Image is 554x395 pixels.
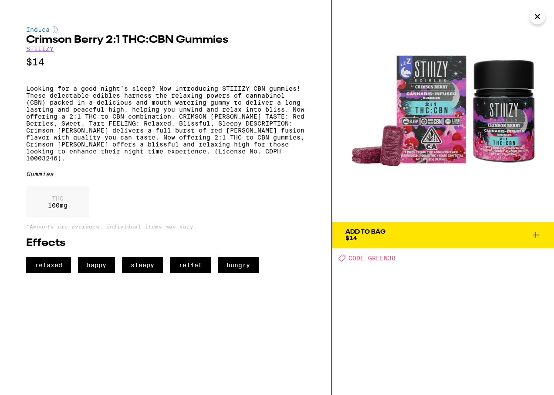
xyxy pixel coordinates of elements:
p: *Amounts are averages, individual items may vary. [26,224,305,229]
span: hungry [218,257,259,273]
div: Gummies [26,170,305,177]
p: $14 [26,57,305,68]
div: Indica [26,26,305,33]
span: relaxed [26,257,71,273]
p: Looking for a good night’s sleep? Now introducing STIIIZY CBN gummies! These delectable edibles h... [26,85,305,162]
img: indicaColor.svg [53,26,58,33]
button: Add To Bag$14 [332,222,554,248]
span: CODE GREEN30 [348,255,395,262]
h2: Crimson Berry 2:1 THC:CBN Gummies [26,35,305,45]
div: Add To Bag [345,229,385,235]
span: sleepy [122,257,163,273]
h2: Effects [26,238,305,249]
span: Hi. Need any help? [5,6,63,13]
p: THC [48,195,68,202]
a: STIIIZY [26,45,54,52]
span: $14 [345,235,357,242]
span: relief [170,257,211,273]
span: happy [78,257,115,273]
button: Close [530,9,545,24]
div: 100 mg [26,186,89,218]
